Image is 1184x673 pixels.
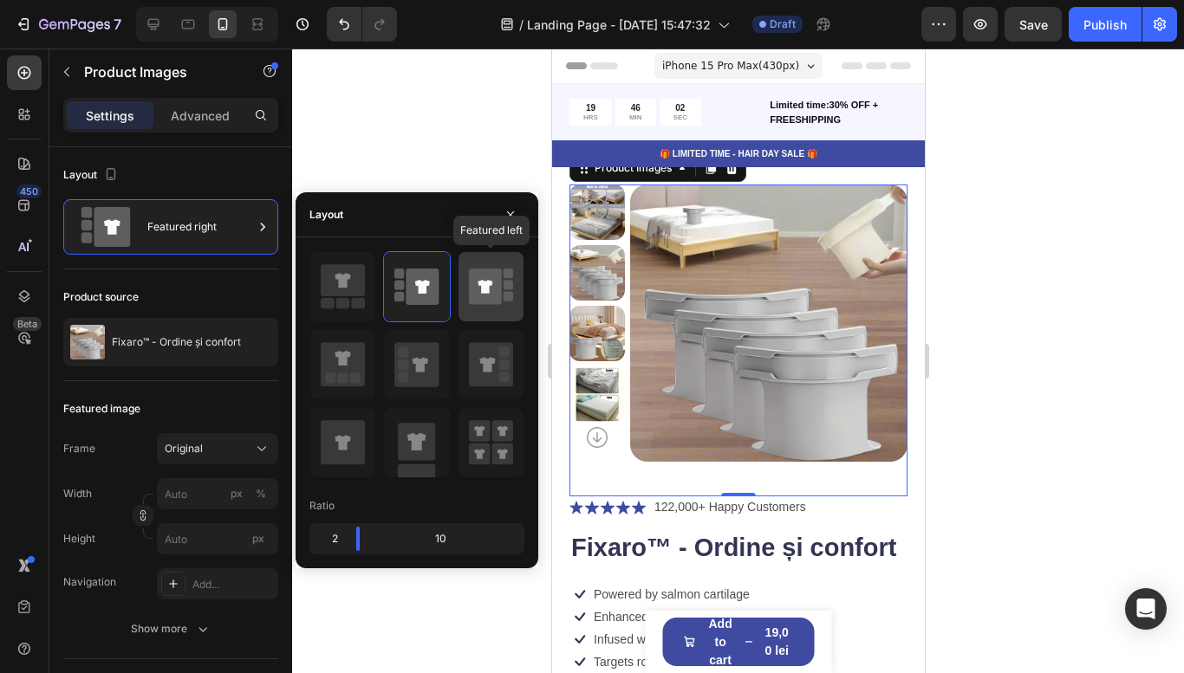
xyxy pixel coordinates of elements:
[226,483,247,504] button: %
[63,289,139,305] div: Product source
[157,523,278,554] input: px
[13,317,42,331] div: Beta
[70,325,105,359] img: product feature img
[63,486,92,502] label: Width
[147,207,253,247] div: Featured right
[309,207,343,223] div: Layout
[7,7,129,42] button: 7
[313,527,342,551] div: 2
[86,107,134,125] p: Settings
[252,532,264,545] span: px
[63,401,140,417] div: Featured image
[1125,588,1167,630] div: Open Intercom Messenger
[231,486,243,502] div: px
[63,613,278,644] button: Show more
[1083,16,1127,34] div: Publish
[552,49,925,673] iframe: Design area
[63,531,95,547] label: Height
[63,574,116,590] div: Navigation
[250,483,271,504] button: px
[114,14,121,35] p: 7
[770,16,796,32] span: Draft
[112,336,241,348] p: Fixaro™ - Ordine și confort
[527,16,711,34] span: Landing Page - [DATE] 15:47:32
[327,7,397,42] div: Undo/Redo
[131,620,211,637] div: Show more
[1069,7,1142,42] button: Publish
[309,498,335,514] div: Ratio
[157,433,278,464] button: Original
[63,441,95,456] label: Frame
[16,184,42,198] div: 450
[1019,17,1048,32] span: Save
[84,61,231,82] p: Product Images
[519,16,524,34] span: /
[63,164,121,187] div: Layout
[1005,7,1062,42] button: Save
[171,107,230,125] p: Advanced
[256,486,266,502] div: %
[165,441,203,456] span: Original
[157,478,278,509] input: px%
[374,527,521,551] div: 10
[192,577,274,592] div: Add...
